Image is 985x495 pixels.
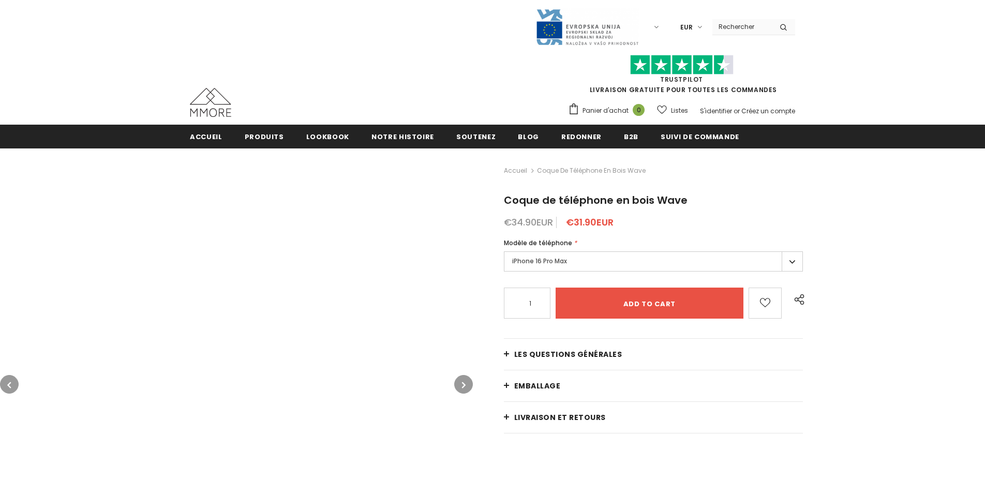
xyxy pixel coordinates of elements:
a: S'identifier [700,107,732,115]
a: EMBALLAGE [504,370,803,401]
span: or [734,107,740,115]
a: Créez un compte [741,107,795,115]
span: Accueil [190,132,222,142]
span: Produits [245,132,284,142]
span: Blog [518,132,539,142]
a: Accueil [190,125,222,148]
img: Javni Razpis [535,8,639,46]
a: Redonner [561,125,602,148]
span: soutenez [456,132,496,142]
span: Listes [671,106,688,116]
a: B2B [624,125,638,148]
span: Suivi de commande [661,132,739,142]
a: Panier d'achat 0 [568,103,650,118]
span: Lookbook [306,132,349,142]
span: Modèle de téléphone [504,238,572,247]
span: Coque de téléphone en bois Wave [504,193,688,207]
a: Javni Razpis [535,22,639,31]
span: €34.90EUR [504,216,553,229]
span: Coque de téléphone en bois Wave [537,164,646,177]
a: Accueil [504,164,527,177]
span: Notre histoire [371,132,434,142]
img: Cas MMORE [190,88,231,117]
a: Les questions générales [504,339,803,370]
a: Livraison et retours [504,402,803,433]
span: Livraison et retours [514,412,606,423]
img: Faites confiance aux étoiles pilotes [630,55,734,75]
input: Add to cart [556,288,743,319]
a: Blog [518,125,539,148]
span: EMBALLAGE [514,381,561,391]
a: Lookbook [306,125,349,148]
span: 0 [633,104,645,116]
span: €31.90EUR [566,216,614,229]
input: Search Site [712,19,772,34]
span: LIVRAISON GRATUITE POUR TOUTES LES COMMANDES [568,59,795,94]
span: Redonner [561,132,602,142]
a: TrustPilot [660,75,703,84]
span: B2B [624,132,638,142]
span: Les questions générales [514,349,622,359]
label: iPhone 16 Pro Max [504,251,803,272]
span: Panier d'achat [583,106,629,116]
a: soutenez [456,125,496,148]
a: Listes [657,101,688,119]
span: EUR [680,22,693,33]
a: Notre histoire [371,125,434,148]
a: Produits [245,125,284,148]
a: Suivi de commande [661,125,739,148]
